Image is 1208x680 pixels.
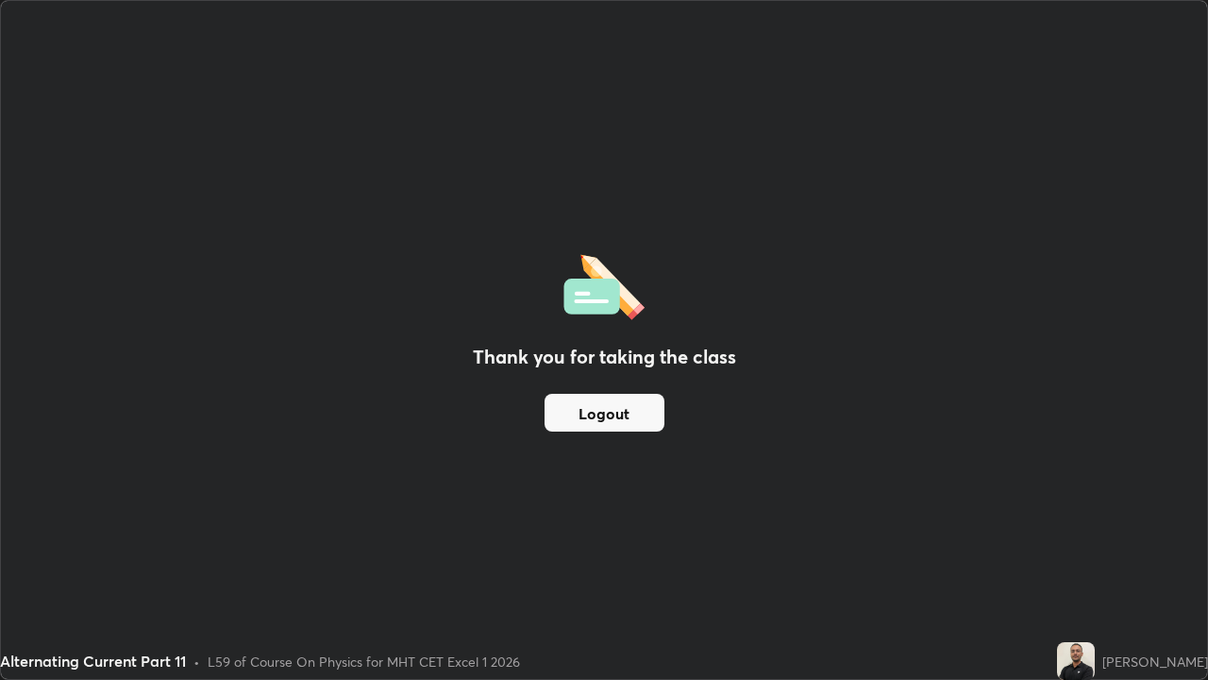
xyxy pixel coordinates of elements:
img: 8c1fde6419384cb7889f551dfce9ab8f.jpg [1057,642,1095,680]
div: L59 of Course On Physics for MHT CET Excel 1 2026 [208,652,520,671]
button: Logout [545,394,664,432]
img: offlineFeedback.1438e8b3.svg [563,248,645,320]
div: [PERSON_NAME] [1102,652,1208,671]
h2: Thank you for taking the class [473,343,736,371]
div: • [193,652,200,671]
